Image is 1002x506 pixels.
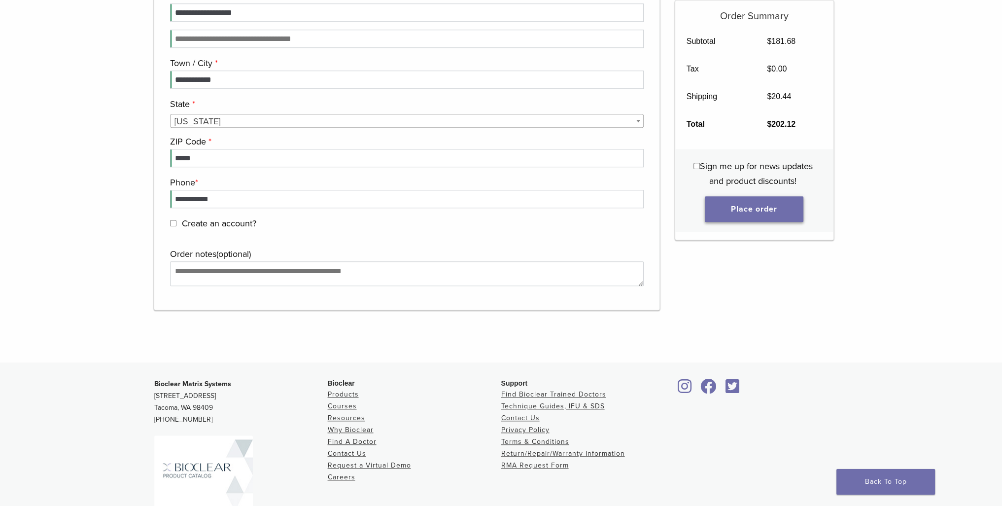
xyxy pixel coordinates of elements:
a: Technique Guides, IFU & SDS [501,402,605,410]
span: $ [767,65,771,73]
button: Place order [705,196,803,222]
a: Terms & Conditions [501,437,569,446]
a: Bioclear [722,385,743,395]
span: $ [767,92,771,101]
bdi: 181.68 [767,37,795,45]
span: $ [767,120,771,128]
th: Shipping [675,83,756,110]
a: Request a Virtual Demo [328,461,411,470]
span: $ [767,37,771,45]
span: Oregon [171,114,644,128]
input: Sign me up for news updates and product discounts! [693,163,700,169]
label: Phone [170,175,642,190]
a: Products [328,390,359,398]
a: Find Bioclear Trained Doctors [501,390,606,398]
a: Contact Us [328,449,366,458]
a: Find A Doctor [328,437,377,446]
input: Create an account? [170,220,176,226]
label: State [170,97,642,111]
h5: Order Summary [675,0,833,22]
p: [STREET_ADDRESS] Tacoma, WA 98409 [PHONE_NUMBER] [154,378,328,426]
a: Courses [328,402,357,410]
a: Bioclear [697,385,720,395]
label: Town / City [170,56,642,71]
bdi: 202.12 [767,120,795,128]
th: Tax [675,55,756,83]
span: Support [501,379,528,387]
span: Bioclear [328,379,355,387]
label: Order notes [170,247,642,261]
a: Careers [328,473,355,481]
label: ZIP Code [170,134,642,149]
a: Why Bioclear [328,426,374,434]
span: Sign me up for news updates and product discounts! [700,161,813,186]
a: RMA Request Form [501,461,569,470]
a: Back To Top [836,469,935,495]
bdi: 20.44 [767,92,791,101]
a: Privacy Policy [501,426,550,434]
a: Resources [328,414,365,422]
span: State [170,114,644,128]
bdi: 0.00 [767,65,787,73]
span: Create an account? [182,218,256,229]
span: (optional) [216,249,251,259]
th: Subtotal [675,28,756,55]
a: Contact Us [501,414,540,422]
strong: Bioclear Matrix Systems [154,380,231,388]
a: Return/Repair/Warranty Information [501,449,625,458]
th: Total [675,110,756,138]
a: Bioclear [675,385,695,395]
